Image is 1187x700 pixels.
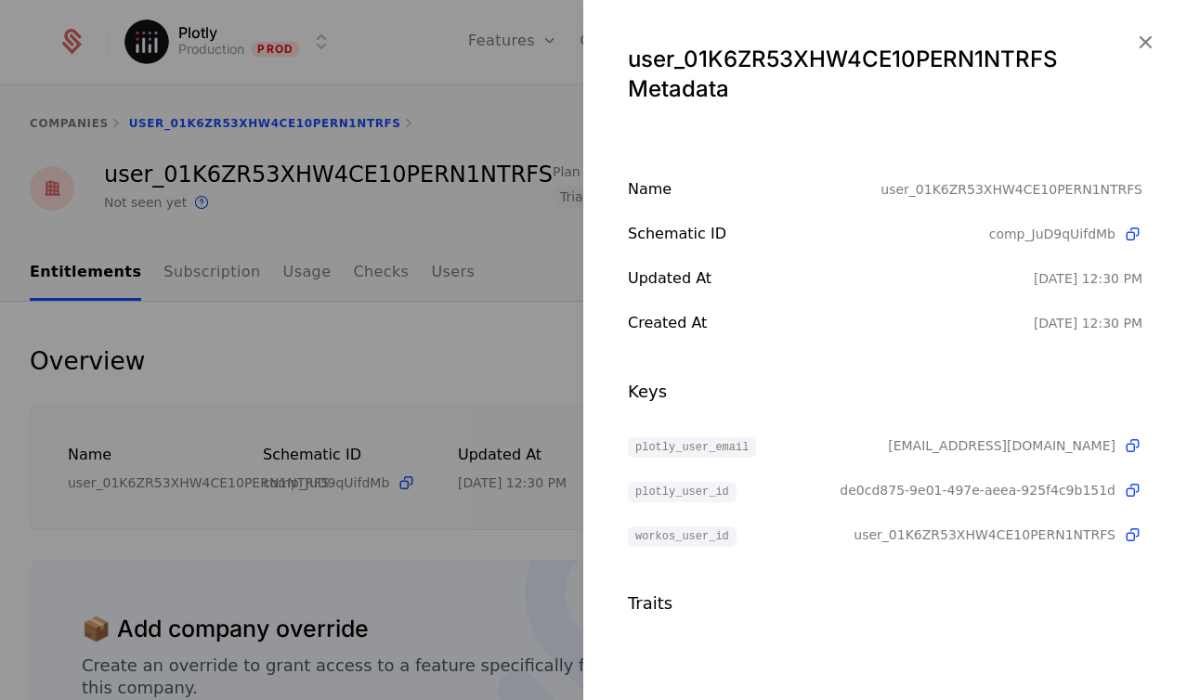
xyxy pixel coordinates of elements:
[628,312,1034,334] div: Created at
[888,436,1115,455] span: [EMAIL_ADDRESS][DOMAIN_NAME]
[628,223,989,245] div: Schematic ID
[854,525,1115,544] span: user_01K6ZR53XHW4CE10PERN1NTRFS
[628,590,1142,616] div: Traits
[1034,269,1142,288] div: 10/7/25, 12:30 PM
[628,482,737,502] span: plotly_user_id
[628,379,1142,405] div: Keys
[840,481,1115,499] span: de0cd875-9e01-497e-aeea-925f4c9b151d
[628,267,1034,290] div: Updated at
[628,178,880,201] div: Name
[989,225,1115,243] span: comp_JuD9qUifdMb
[628,437,756,458] span: plotly_user_email
[628,45,1142,104] div: user_01K6ZR53XHW4CE10PERN1NTRFS Metadata
[628,526,737,547] span: workos_user_id
[880,178,1142,201] div: user_01K6ZR53XHW4CE10PERN1NTRFS
[1034,314,1142,332] div: 10/7/25, 12:30 PM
